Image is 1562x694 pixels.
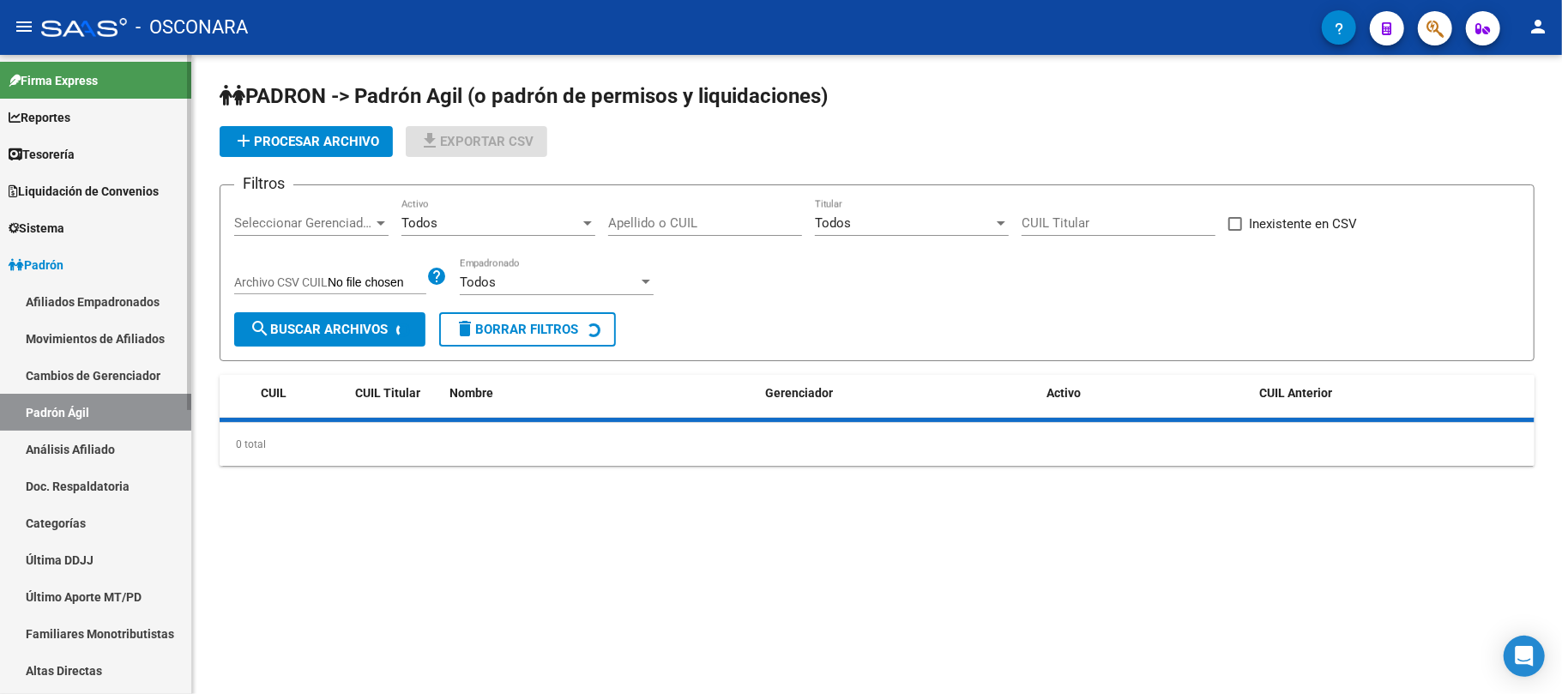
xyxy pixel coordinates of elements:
span: Todos [401,215,437,231]
span: CUIL [261,386,286,400]
mat-icon: person [1528,16,1548,37]
span: PADRON -> Padrón Agil (o padrón de permisos y liquidaciones) [220,84,828,108]
button: Buscar Archivos [234,312,425,347]
span: Inexistente en CSV [1249,214,1357,234]
span: Firma Express [9,71,98,90]
h3: Filtros [234,172,293,196]
button: Procesar archivo [220,126,393,157]
span: Tesorería [9,145,75,164]
span: Gerenciador [765,386,833,400]
span: Procesar archivo [233,134,379,149]
span: Buscar Archivos [250,322,388,337]
span: Liquidación de Convenios [9,182,159,201]
span: Archivo CSV CUIL [234,275,328,289]
span: Sistema [9,219,64,238]
span: - OSCONARA [136,9,248,46]
span: Seleccionar Gerenciador [234,215,373,231]
datatable-header-cell: CUIL Titular [348,375,443,412]
datatable-header-cell: Gerenciador [758,375,1040,412]
span: Nombre [449,386,493,400]
span: Padrón [9,256,63,275]
datatable-header-cell: Nombre [443,375,758,412]
mat-icon: delete [455,318,475,339]
span: Todos [460,275,496,290]
mat-icon: search [250,318,270,339]
span: Reportes [9,108,70,127]
datatable-header-cell: CUIL Anterior [1253,375,1535,412]
span: CUIL Titular [355,386,420,400]
button: Borrar Filtros [439,312,616,347]
mat-icon: add [233,130,254,151]
mat-icon: file_download [419,130,440,151]
mat-icon: help [426,266,447,287]
span: Activo [1047,386,1082,400]
span: CUIL Anterior [1260,386,1333,400]
span: Exportar CSV [419,134,534,149]
input: Archivo CSV CUIL [328,275,426,291]
datatable-header-cell: Activo [1040,375,1253,412]
datatable-header-cell: CUIL [254,375,348,412]
div: 0 total [220,423,1535,466]
button: Exportar CSV [406,126,547,157]
div: Open Intercom Messenger [1504,636,1545,677]
mat-icon: menu [14,16,34,37]
span: Todos [815,215,851,231]
span: Borrar Filtros [455,322,578,337]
